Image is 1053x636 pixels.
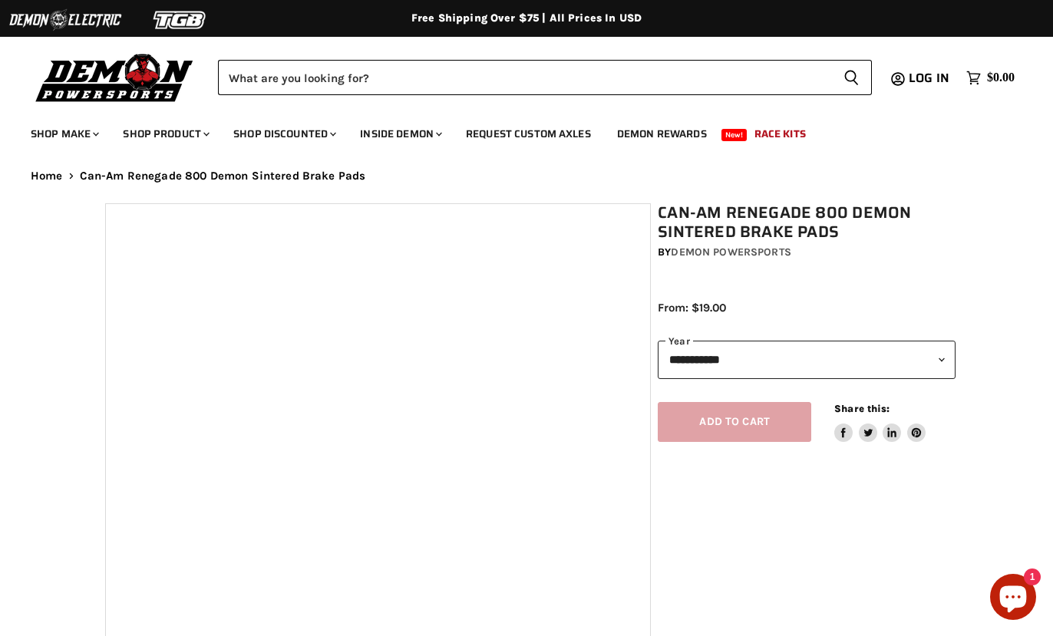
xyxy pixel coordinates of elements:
[19,118,108,150] a: Shop Make
[909,68,949,87] span: Log in
[606,118,718,150] a: Demon Rewards
[348,118,451,150] a: Inside Demon
[222,118,345,150] a: Shop Discounted
[658,301,726,315] span: From: $19.00
[123,5,238,35] img: TGB Logo 2
[987,71,1015,85] span: $0.00
[8,5,123,35] img: Demon Electric Logo 2
[19,112,1011,150] ul: Main menu
[658,244,956,261] div: by
[721,129,748,141] span: New!
[834,402,926,443] aside: Share this:
[831,60,872,95] button: Search
[454,118,602,150] a: Request Custom Axles
[31,170,63,183] a: Home
[80,170,366,183] span: Can-Am Renegade 800 Demon Sintered Brake Pads
[658,203,956,242] h1: Can-Am Renegade 800 Demon Sintered Brake Pads
[834,403,890,414] span: Share this:
[658,341,956,378] select: year
[31,50,199,104] img: Demon Powersports
[959,67,1022,89] a: $0.00
[902,71,959,85] a: Log in
[218,60,831,95] input: Search
[218,60,872,95] form: Product
[743,118,817,150] a: Race Kits
[671,246,791,259] a: Demon Powersports
[111,118,219,150] a: Shop Product
[985,574,1041,624] inbox-online-store-chat: Shopify online store chat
